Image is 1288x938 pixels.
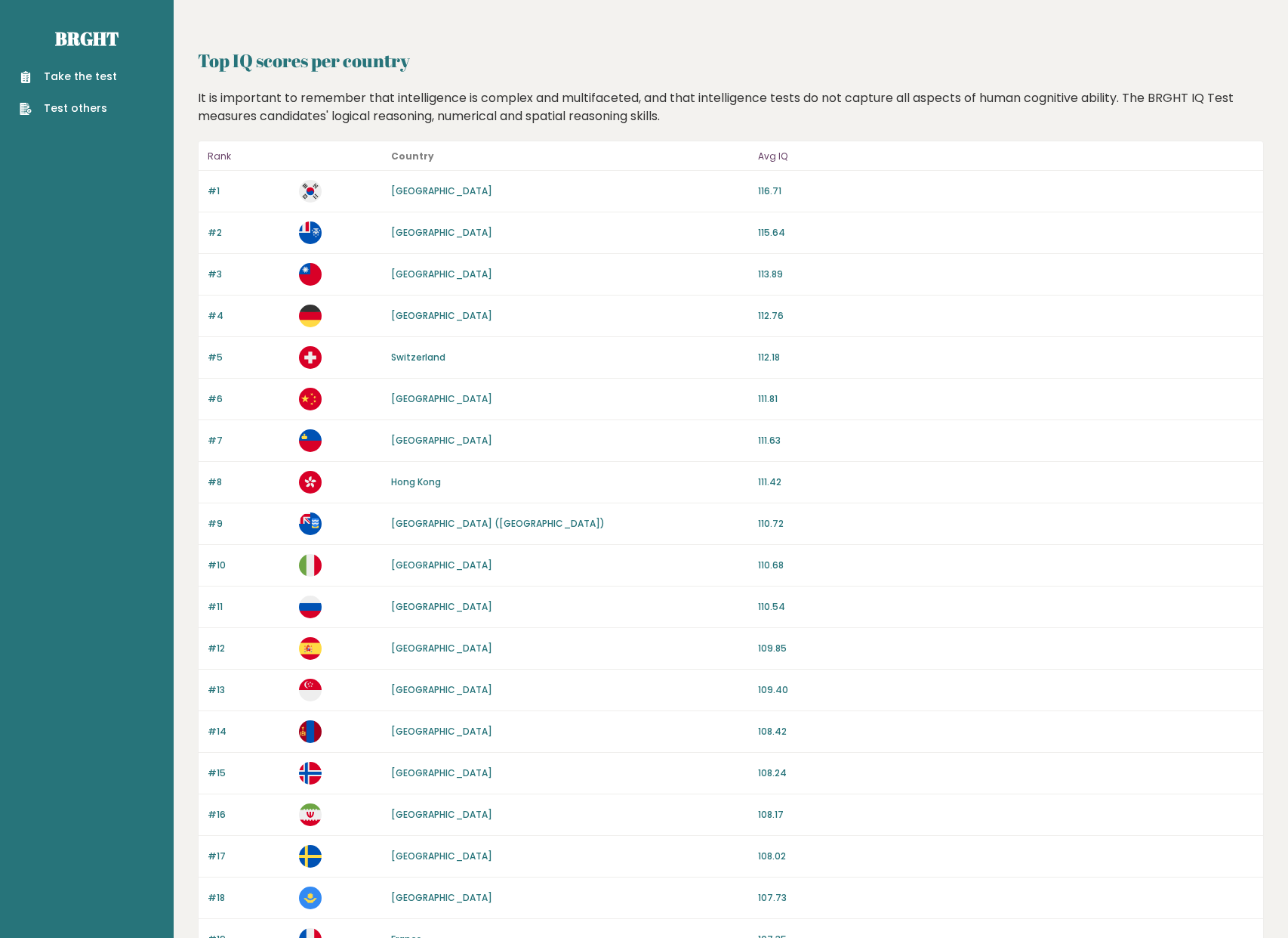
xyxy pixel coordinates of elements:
img: tf.svg [299,221,322,244]
p: #7 [208,434,290,447]
p: #5 [208,351,290,364]
img: sg.svg [299,679,322,701]
p: 109.85 [758,642,1254,655]
a: Take the test [20,69,117,85]
h2: Top IQ scores per country [198,47,1264,74]
p: #16 [208,808,290,822]
a: [GEOGRAPHIC_DATA] [391,642,492,655]
a: Switzerland [391,351,445,364]
p: #18 [208,891,290,905]
img: ir.svg [299,803,322,826]
a: [GEOGRAPHIC_DATA] [391,309,492,322]
p: 111.81 [758,392,1254,406]
a: Brght [55,26,119,51]
p: 110.54 [758,600,1254,614]
p: 111.63 [758,434,1254,447]
a: [GEOGRAPHIC_DATA] [391,766,492,779]
a: Hong Kong [391,475,441,488]
img: es.svg [299,637,322,660]
img: mn.svg [299,720,322,743]
p: 109.40 [758,683,1254,697]
p: 112.76 [758,309,1254,323]
img: ru.svg [299,596,322,618]
a: [GEOGRAPHIC_DATA] [391,392,492,405]
p: 112.18 [758,351,1254,364]
img: ch.svg [299,346,322,369]
a: [GEOGRAPHIC_DATA] [391,226,492,239]
a: [GEOGRAPHIC_DATA] [391,850,492,862]
p: 107.73 [758,891,1254,905]
img: kr.svg [299,180,322,203]
p: #11 [208,600,290,614]
img: li.svg [299,429,322,452]
img: it.svg [299,554,322,577]
b: Country [391,150,434,163]
img: de.svg [299,305,322,327]
p: 111.42 [758,475,1254,489]
img: se.svg [299,845,322,868]
p: #15 [208,766,290,780]
p: 115.64 [758,226,1254,240]
p: 113.89 [758,268,1254,281]
a: [GEOGRAPHIC_DATA] ([GEOGRAPHIC_DATA]) [391,517,605,530]
p: #12 [208,642,290,655]
a: [GEOGRAPHIC_DATA] [391,600,492,613]
p: #8 [208,475,290,489]
p: #6 [208,392,290,406]
img: cn.svg [299,388,322,410]
p: #13 [208,683,290,697]
a: [GEOGRAPHIC_DATA] [391,808,492,821]
p: Rank [208,147,290,166]
p: 108.24 [758,766,1254,780]
a: [GEOGRAPHIC_DATA] [391,891,492,904]
img: hk.svg [299,471,322,494]
p: #14 [208,725,290,738]
p: Avg IQ [758,147,1254,166]
div: It is important to remember that intelligence is complex and multifaceted, and that intelligence ... [193,89,1270,125]
p: 110.68 [758,559,1254,572]
a: [GEOGRAPHIC_DATA] [391,434,492,447]
p: #17 [208,850,290,863]
p: #9 [208,517,290,531]
p: #10 [208,559,290,572]
img: no.svg [299,762,322,785]
a: [GEOGRAPHIC_DATA] [391,268,492,280]
a: Test others [20,101,117,116]
p: 116.71 [758,184,1254,198]
p: 108.42 [758,725,1254,738]
p: 108.17 [758,808,1254,822]
p: #1 [208,184,290,198]
p: #4 [208,309,290,323]
p: #3 [208,268,290,281]
a: [GEOGRAPHIC_DATA] [391,683,492,696]
p: #2 [208,226,290,240]
img: kz.svg [299,887,322,909]
p: 110.72 [758,517,1254,531]
img: tw.svg [299,263,322,286]
p: 108.02 [758,850,1254,863]
a: [GEOGRAPHIC_DATA] [391,559,492,571]
a: [GEOGRAPHIC_DATA] [391,725,492,738]
a: [GEOGRAPHIC_DATA] [391,184,492,197]
img: fk.svg [299,512,322,535]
